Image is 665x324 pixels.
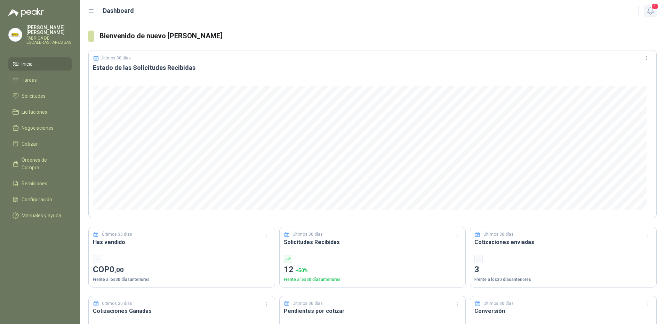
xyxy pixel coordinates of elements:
[8,177,72,190] a: Remisiones
[22,156,65,171] span: Órdenes de Compra
[8,57,72,71] a: Inicio
[284,238,462,246] h3: Solicitudes Recibidas
[474,238,652,246] h3: Cotizaciones enviadas
[8,105,72,119] a: Licitaciones
[22,108,47,116] span: Licitaciones
[651,3,659,10] span: 1
[22,76,37,84] span: Tareas
[8,89,72,103] a: Solicitudes
[8,153,72,174] a: Órdenes de Compra
[102,300,132,307] p: Últimos 30 días
[93,64,652,72] h3: Estado de las Solicitudes Recibidas
[296,268,308,273] span: + 50 %
[26,25,72,35] p: [PERSON_NAME] [PERSON_NAME]
[101,56,131,60] p: Últimos 30 días
[284,276,462,283] p: Frente a los 30 días anteriores
[8,209,72,222] a: Manuales y ayuda
[93,238,271,246] h3: Has vendido
[102,231,132,238] p: Últimos 30 días
[22,124,54,132] span: Negociaciones
[284,307,462,315] h3: Pendientes por cotizar
[93,263,271,276] p: COP
[22,60,33,68] span: Inicio
[474,307,652,315] h3: Conversión
[474,263,652,276] p: 3
[8,8,44,17] img: Logo peakr
[483,231,514,238] p: Últimos 30 días
[9,28,22,41] img: Company Logo
[93,276,271,283] p: Frente a los 30 días anteriores
[474,276,652,283] p: Frente a los 30 días anteriores
[474,255,483,263] div: -
[22,212,61,219] span: Manuales y ayuda
[99,31,657,41] h3: Bienvenido de nuevo [PERSON_NAME]
[483,300,514,307] p: Últimos 30 días
[22,140,38,148] span: Cotizar
[110,265,124,274] span: 0
[103,6,134,16] h1: Dashboard
[284,263,462,276] p: 12
[114,266,124,274] span: ,00
[8,193,72,206] a: Configuración
[22,92,46,100] span: Solicitudes
[8,137,72,151] a: Cotizar
[26,36,72,44] p: FABRICA DE ESCALERAS FANES SAS
[8,121,72,135] a: Negociaciones
[293,231,323,238] p: Últimos 30 días
[93,255,101,263] div: -
[293,300,323,307] p: Últimos 30 días
[22,180,47,187] span: Remisiones
[644,5,657,17] button: 1
[8,73,72,87] a: Tareas
[22,196,52,203] span: Configuración
[93,307,271,315] h3: Cotizaciones Ganadas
